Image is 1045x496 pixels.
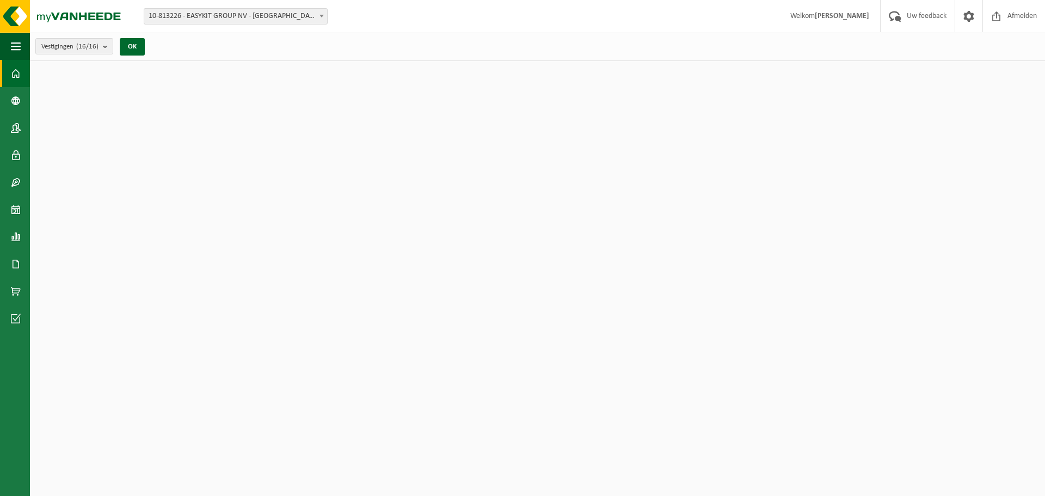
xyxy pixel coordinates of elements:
span: 10-813226 - EASYKIT GROUP NV - ROTSELAAR [144,8,328,25]
span: 10-813226 - EASYKIT GROUP NV - ROTSELAAR [144,9,327,24]
strong: [PERSON_NAME] [815,12,869,20]
button: Vestigingen(16/16) [35,38,113,54]
count: (16/16) [76,43,99,50]
span: Vestigingen [41,39,99,55]
button: OK [120,38,145,56]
